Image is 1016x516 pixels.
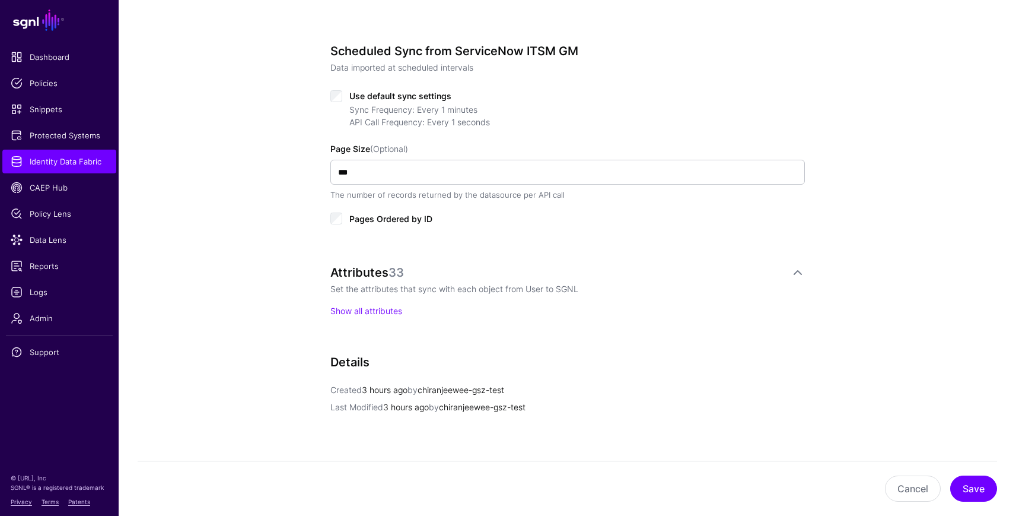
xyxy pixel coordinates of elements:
div: Attributes [330,265,791,280]
span: Snippets [11,103,108,115]
a: SGNL [7,7,112,33]
a: Policy Lens [2,202,116,226]
a: Policies [2,71,116,95]
span: Last Modified [330,402,383,412]
label: Page Size [330,143,408,155]
p: © [URL], Inc [11,473,108,483]
a: Logs [2,280,116,304]
button: Cancel [885,476,941,502]
span: (Optional) [370,144,408,154]
a: Show all attributes [330,306,402,316]
a: Snippets [2,97,116,121]
span: by [407,385,418,395]
span: by [429,402,439,412]
span: Logs [11,286,108,298]
h3: Details [330,355,805,369]
a: Data Lens [2,228,116,252]
span: Use default sync settings [349,91,451,101]
button: Save [950,476,997,502]
span: Protected Systems [11,129,108,141]
span: Admin [11,312,108,324]
span: 3 hours ago [383,402,429,412]
a: Patents [68,498,90,505]
span: Reports [11,260,108,272]
span: Created [330,385,362,395]
p: Data imported at scheduled intervals [330,61,805,74]
span: Policy Lens [11,208,108,220]
p: SGNL® is a registered trademark [11,483,108,492]
h3: Scheduled Sync from ServiceNow ITSM GM [330,44,805,58]
span: Dashboard [11,51,108,63]
a: CAEP Hub [2,176,116,200]
span: Policies [11,77,108,89]
span: CAEP Hub [11,182,108,194]
span: Support [11,346,108,358]
div: Sync Frequency: Every 1 minutes API Call Frequency: Every 1 seconds [349,103,805,128]
div: The number of records returned by the datasource per API call [330,189,805,201]
a: Reports [2,254,116,278]
span: Pages Ordered by ID [349,214,432,224]
a: Protected Systems [2,124,116,147]
a: Terms [42,498,59,505]
a: Admin [2,306,116,330]
span: Data Lens [11,234,108,246]
span: 3 hours ago [362,385,407,395]
span: 33 [388,265,404,280]
a: Dashboard [2,45,116,69]
span: Identity Data Fabric [11,156,108,167]
a: Identity Data Fabric [2,150,116,173]
a: Privacy [11,498,32,505]
app-identifier: chiranjeewee-gsz-test [429,402,525,412]
p: Set the attributes that sync with each object from User to SGNL [330,283,805,295]
app-identifier: chiranjeewee-gsz-test [407,385,504,395]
